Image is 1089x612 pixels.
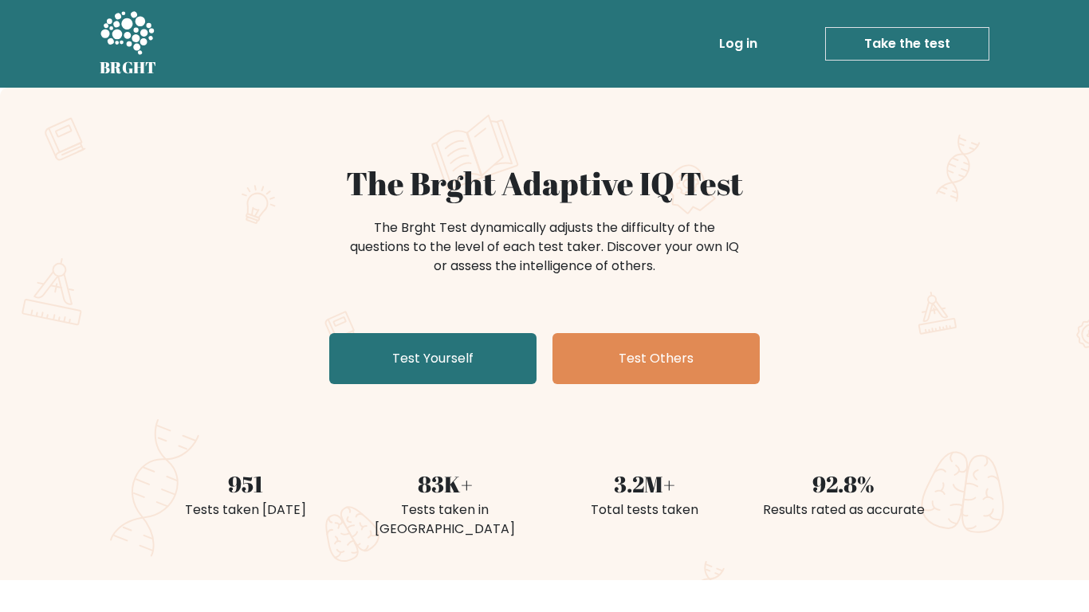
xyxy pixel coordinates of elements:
div: Tests taken [DATE] [155,500,336,520]
div: The Brght Test dynamically adjusts the difficulty of the questions to the level of each test take... [345,218,744,276]
div: 92.8% [753,467,934,500]
div: Results rated as accurate [753,500,934,520]
a: Take the test [825,27,989,61]
h1: The Brght Adaptive IQ Test [155,164,934,202]
div: 3.2M+ [554,467,734,500]
div: 83K+ [355,467,535,500]
a: Test Yourself [329,333,537,384]
h5: BRGHT [100,58,157,77]
div: Total tests taken [554,500,734,520]
div: Tests taken in [GEOGRAPHIC_DATA] [355,500,535,539]
a: Log in [713,28,764,60]
a: BRGHT [100,6,157,81]
div: 951 [155,467,336,500]
a: Test Others [552,333,760,384]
